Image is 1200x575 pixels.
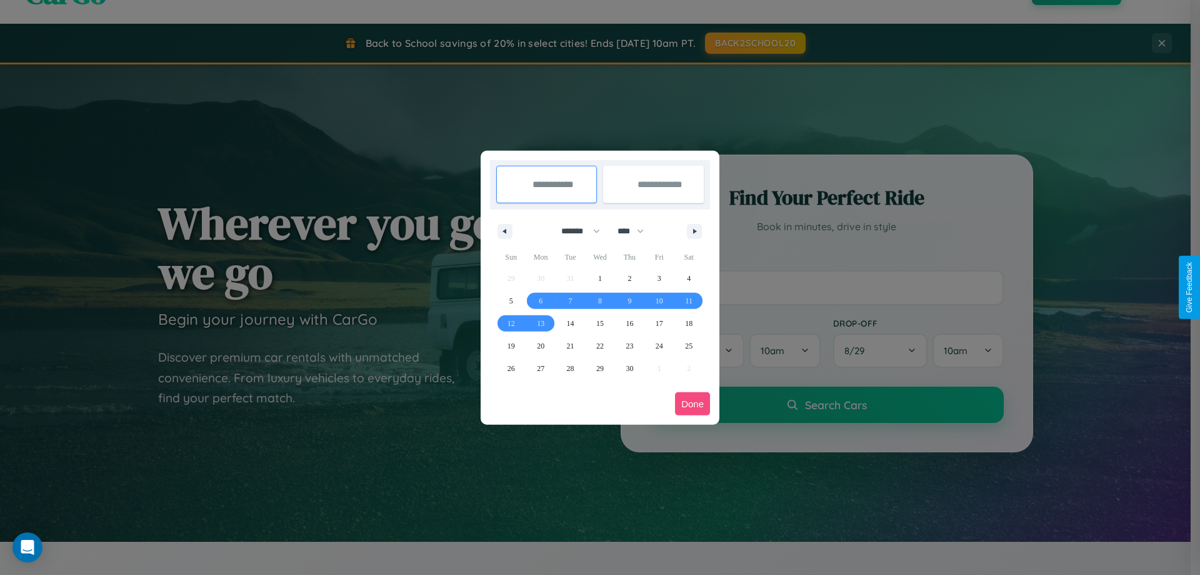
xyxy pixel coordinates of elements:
[539,290,542,312] span: 6
[674,247,704,267] span: Sat
[496,357,526,380] button: 26
[537,335,544,357] span: 20
[615,357,644,380] button: 30
[507,335,515,357] span: 19
[674,335,704,357] button: 25
[644,267,674,290] button: 3
[674,312,704,335] button: 18
[596,312,604,335] span: 15
[526,335,555,357] button: 20
[556,312,585,335] button: 14
[656,290,663,312] span: 10
[626,312,633,335] span: 16
[556,290,585,312] button: 7
[526,312,555,335] button: 13
[626,357,633,380] span: 30
[556,357,585,380] button: 28
[644,247,674,267] span: Fri
[598,290,602,312] span: 8
[596,335,604,357] span: 22
[615,335,644,357] button: 23
[627,290,631,312] span: 9
[507,357,515,380] span: 26
[615,267,644,290] button: 2
[537,357,544,380] span: 27
[644,312,674,335] button: 17
[675,392,710,415] button: Done
[685,312,692,335] span: 18
[615,312,644,335] button: 16
[685,290,692,312] span: 11
[567,357,574,380] span: 28
[656,312,663,335] span: 17
[496,247,526,267] span: Sun
[526,290,555,312] button: 6
[567,312,574,335] span: 14
[585,312,614,335] button: 15
[537,312,544,335] span: 13
[567,335,574,357] span: 21
[657,267,661,290] span: 3
[644,290,674,312] button: 10
[496,335,526,357] button: 19
[526,247,555,267] span: Mon
[585,357,614,380] button: 29
[556,335,585,357] button: 21
[496,312,526,335] button: 12
[12,532,42,562] div: Open Intercom Messenger
[496,290,526,312] button: 5
[627,267,631,290] span: 2
[585,267,614,290] button: 1
[1185,262,1194,313] div: Give Feedback
[687,267,691,290] span: 4
[507,312,515,335] span: 12
[656,335,663,357] span: 24
[596,357,604,380] span: 29
[585,290,614,312] button: 8
[685,335,692,357] span: 25
[644,335,674,357] button: 24
[674,267,704,290] button: 4
[585,247,614,267] span: Wed
[509,290,513,312] span: 5
[626,335,633,357] span: 23
[615,247,644,267] span: Thu
[674,290,704,312] button: 11
[526,357,555,380] button: 27
[585,335,614,357] button: 22
[556,247,585,267] span: Tue
[615,290,644,312] button: 9
[569,290,572,312] span: 7
[598,267,602,290] span: 1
